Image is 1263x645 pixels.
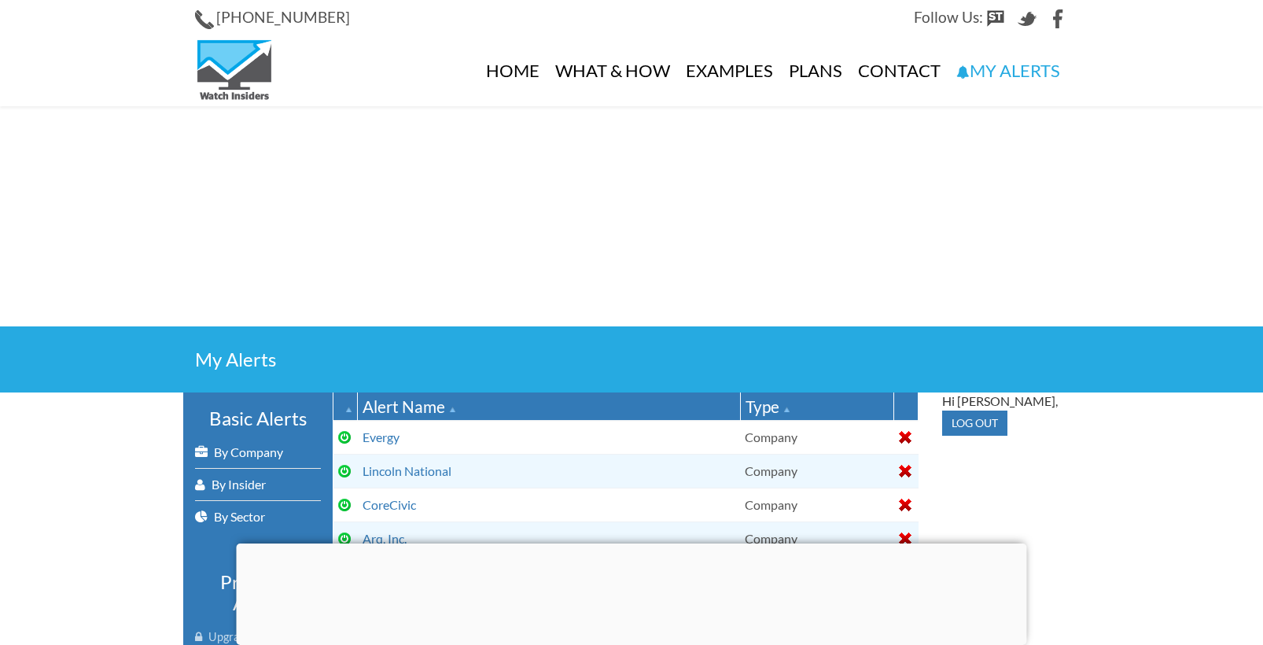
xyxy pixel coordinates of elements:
a: By Sector [195,501,321,533]
h2: My Alerts [195,350,1068,369]
td: Company [740,420,893,454]
a: Plans [781,35,850,106]
a: By Company [195,437,321,468]
th: : No sort applied, activate to apply an ascending sort [894,393,919,421]
img: Twitter [1018,9,1037,28]
a: Home [478,35,547,106]
td: Company [740,488,893,522]
th: : Ascending sort applied, activate to apply a descending sort [333,393,358,421]
iframe: Advertisement [160,106,1103,326]
div: Hi [PERSON_NAME], [942,393,1068,411]
iframe: Advertisement [237,544,1027,641]
a: Contact [850,35,948,106]
th: Alert Name: Ascending sort applied, activate to apply a descending sort [358,393,741,421]
th: Type: Ascending sort applied, activate to apply a descending sort [740,393,893,421]
a: By Insider [195,469,321,500]
td: Company [740,522,893,555]
td: Company [740,454,893,488]
div: Type [746,395,889,418]
img: StockTwits [986,9,1005,28]
img: Phone [195,10,214,29]
a: Examples [678,35,781,106]
div: Alert Name [363,395,735,418]
a: Evergy [363,429,400,444]
a: My Alerts [948,35,1068,106]
input: Log out [942,411,1007,436]
span: [PHONE_NUMBER] [216,8,350,26]
a: What & How [547,35,678,106]
h3: Basic Alerts [195,408,321,429]
a: Arq, Inc. [363,531,407,546]
a: Lincoln National [363,463,451,478]
h3: Premium Alerts [195,572,321,614]
span: Follow Us: [914,8,983,26]
a: CoreCivic [363,497,416,512]
img: Facebook [1049,9,1068,28]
